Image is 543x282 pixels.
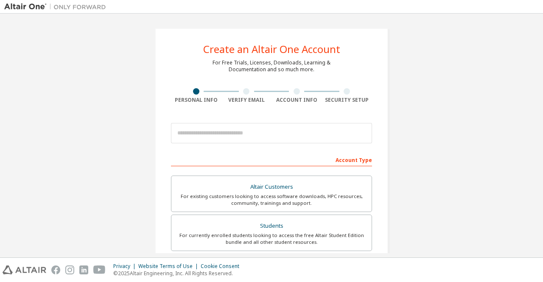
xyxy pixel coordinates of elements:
[113,263,138,270] div: Privacy
[271,97,322,103] div: Account Info
[79,265,88,274] img: linkedin.svg
[51,265,60,274] img: facebook.svg
[3,265,46,274] img: altair_logo.svg
[201,263,244,270] div: Cookie Consent
[93,265,106,274] img: youtube.svg
[171,97,221,103] div: Personal Info
[322,97,372,103] div: Security Setup
[176,181,367,193] div: Altair Customers
[138,263,201,270] div: Website Terms of Use
[171,153,372,166] div: Account Type
[176,232,367,246] div: For currently enrolled students looking to access the free Altair Student Edition bundle and all ...
[213,59,330,73] div: For Free Trials, Licenses, Downloads, Learning & Documentation and so much more.
[176,193,367,207] div: For existing customers looking to access software downloads, HPC resources, community, trainings ...
[176,220,367,232] div: Students
[203,44,340,54] div: Create an Altair One Account
[113,270,244,277] p: © 2025 Altair Engineering, Inc. All Rights Reserved.
[221,97,272,103] div: Verify Email
[4,3,110,11] img: Altair One
[65,265,74,274] img: instagram.svg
